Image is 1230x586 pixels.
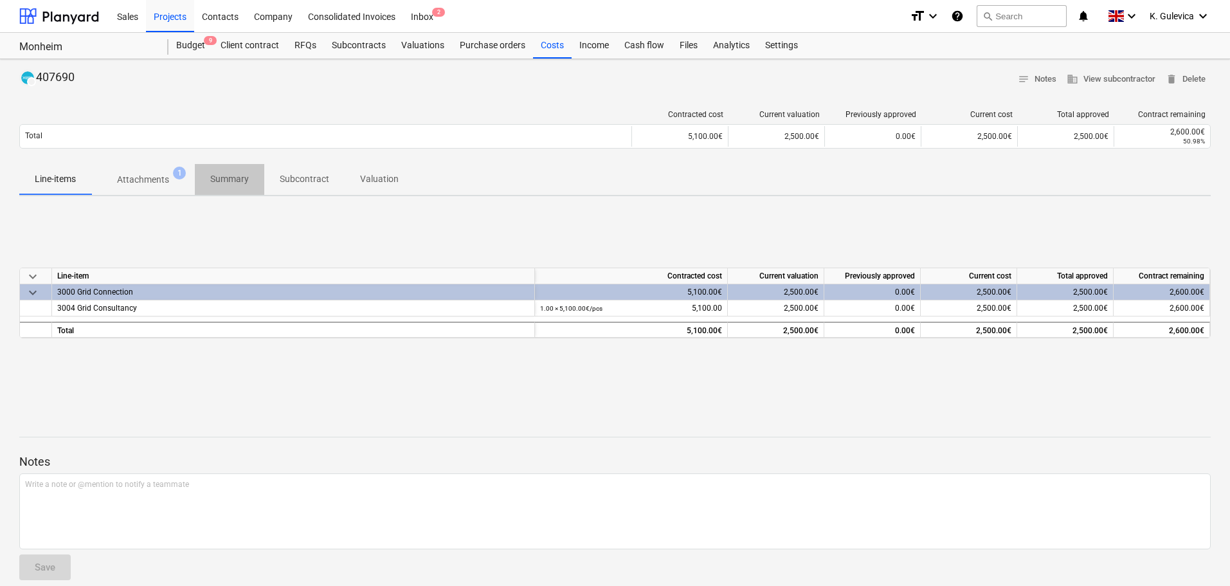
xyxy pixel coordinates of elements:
[1166,524,1230,586] iframe: Chat Widget
[1017,322,1114,338] div: 2,500.00€
[1119,300,1204,316] div: 2,600.00€
[1067,73,1078,85] span: business
[1124,8,1139,24] i: keyboard_arrow_down
[25,285,41,300] span: keyboard_arrow_down
[360,172,399,186] p: Valuation
[117,173,169,187] p: Attachments
[1023,110,1109,119] div: Total approved
[728,322,824,338] div: 2,500.00€
[1073,304,1108,313] span: 2,500.00€
[824,126,921,147] div: 0.00€
[1018,72,1056,87] span: Notes
[824,322,921,338] div: 0.00€
[210,172,249,186] p: Summary
[1195,8,1211,24] i: keyboard_arrow_down
[1062,69,1161,89] button: View subcontractor
[1183,138,1205,145] small: 50.98%
[540,300,722,316] div: 5,100.00
[921,126,1017,147] div: 2,500.00€
[757,33,806,59] a: Settings
[637,110,723,119] div: Contracted cost
[324,33,393,59] a: Subcontracts
[25,131,42,142] p: Total
[728,126,824,147] div: 2,500.00€
[921,322,1017,338] div: 2,500.00€
[617,33,672,59] a: Cash flow
[1077,8,1090,24] i: notifications
[35,172,76,186] p: Line-items
[21,71,34,84] img: xero.svg
[824,268,921,284] div: Previously approved
[977,5,1067,27] button: Search
[631,126,728,147] div: 5,100.00€
[535,284,728,300] div: 5,100.00€
[287,33,324,59] a: RFQs
[982,11,993,21] span: search
[1114,268,1210,284] div: Contract remaining
[393,33,452,59] a: Valuations
[921,268,1017,284] div: Current cost
[921,300,1017,316] div: 2,500.00€
[824,300,921,316] div: 0.00€
[927,110,1013,119] div: Current cost
[705,33,757,59] a: Analytics
[25,269,41,284] span: keyboard_arrow_down
[213,33,287,59] a: Client contract
[432,8,445,17] span: 2
[572,33,617,59] a: Income
[535,322,728,338] div: 5,100.00€
[540,305,602,312] small: 1.00 × 5,100.00€ / pcs
[57,304,137,313] span: 3004 Grid Consultancy
[728,284,824,300] div: 2,500.00€
[52,322,535,338] div: Total
[921,284,1017,300] div: 2,500.00€
[1150,11,1194,21] span: K. Gulevica
[57,288,133,297] span: 3000 Grid Connection
[280,172,329,186] p: Subcontract
[1119,127,1205,136] div: 2,600.00€
[52,268,535,284] div: Line-item
[1017,126,1114,147] div: 2,500.00€
[168,33,213,59] div: Budget
[728,300,824,316] div: 2,500.00€
[925,8,941,24] i: keyboard_arrow_down
[1161,69,1211,89] button: Delete
[19,454,1211,470] p: Notes
[204,36,217,45] span: 9
[1166,73,1177,85] span: delete
[910,8,925,24] i: format_size
[36,69,75,86] p: 407690
[173,167,186,179] span: 1
[1017,284,1114,300] div: 2,500.00€
[533,33,572,59] a: Costs
[672,33,705,59] a: Files
[1114,284,1210,300] div: 2,600.00€
[1119,110,1206,119] div: Contract remaining
[535,268,728,284] div: Contracted cost
[734,110,820,119] div: Current valuation
[951,8,964,24] i: Knowledge base
[1067,72,1155,87] span: View subcontractor
[19,41,153,54] div: Monheim
[1017,268,1114,284] div: Total approved
[1166,72,1206,87] span: Delete
[728,268,824,284] div: Current valuation
[824,284,921,300] div: 0.00€
[168,33,213,59] a: Budget9
[1013,69,1062,89] button: Notes
[1119,323,1204,339] div: 2,600.00€
[452,33,533,59] div: Purchase orders
[1018,73,1029,85] span: notes
[19,69,36,86] div: Invoice has been synced with Xero and its status is currently DRAFT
